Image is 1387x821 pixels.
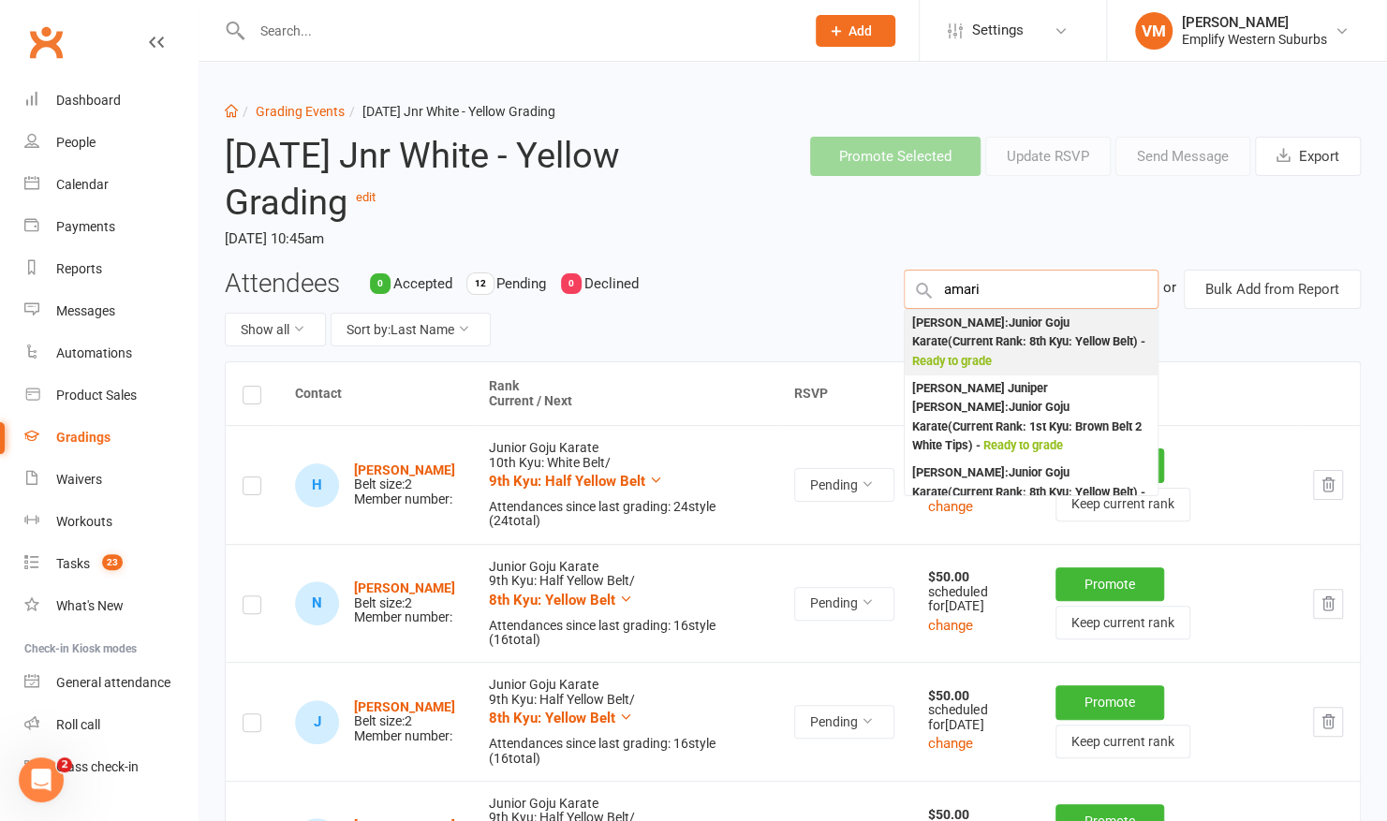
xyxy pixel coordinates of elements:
[983,438,1063,452] span: Ready to grade
[489,707,633,729] button: 8th Kyu: Yellow Belt
[1182,31,1327,48] div: Emplify Western Suburbs
[912,463,1150,521] div: [PERSON_NAME] : Junior Goju Karate (Current Rank: 8th Kyu: Yellow Belt ) -
[928,570,1022,613] div: scheduled for [DATE]
[354,699,455,714] a: [PERSON_NAME]
[56,345,132,360] div: Automations
[472,362,777,425] th: Rank Current / Next
[56,675,170,690] div: General attendance
[24,332,198,374] a: Automations
[225,223,682,255] time: [DATE] 10:45am
[1055,567,1164,601] button: Promote
[561,273,582,294] div: 0
[24,704,198,746] a: Roll call
[225,313,326,346] button: Show all
[56,430,111,445] div: Gradings
[278,362,472,425] th: Contact
[928,614,973,637] button: change
[24,746,198,788] a: Class kiosk mode
[1055,606,1190,639] button: Keep current rank
[24,459,198,501] a: Waivers
[56,93,121,108] div: Dashboard
[24,662,198,704] a: General attendance kiosk mode
[794,587,894,621] button: Pending
[56,219,115,234] div: Payments
[1182,14,1327,31] div: [PERSON_NAME]
[225,137,682,222] h2: [DATE] Jnr White - Yellow Grading
[1163,270,1176,305] div: or
[472,425,777,544] td: Junior Goju Karate 10th Kyu: White Belt /
[24,543,198,585] a: Tasks 23
[489,589,633,611] button: 8th Kyu: Yellow Belt
[912,379,1150,457] div: [PERSON_NAME] Juniper [PERSON_NAME] : Junior Goju Karate (Current Rank: 1st Kyu: Brown Belt 2 Whi...
[467,273,494,294] div: 12
[225,270,340,299] h3: Attendees
[928,569,969,584] strong: $50.00
[912,314,1150,372] div: [PERSON_NAME] : Junior Goju Karate (Current Rank: 8th Kyu: Yellow Belt ) -
[928,495,973,518] button: change
[904,270,1158,309] input: Search Members by name
[489,619,760,648] div: Attendances since last grading: 16 style ( 16 total)
[24,417,198,459] a: Gradings
[1135,12,1173,50] div: VM
[24,122,198,164] a: People
[331,313,491,346] button: Sort by:Last Name
[393,275,452,292] span: Accepted
[354,462,455,477] a: [PERSON_NAME]
[972,9,1024,51] span: Settings
[56,556,90,571] div: Tasks
[295,581,339,625] div: Niamh Best
[56,717,100,732] div: Roll call
[24,164,198,206] a: Calendar
[1055,685,1164,719] button: Promote
[1055,725,1190,758] button: Keep current rank
[295,700,339,744] div: Jacob Buhre
[912,354,992,368] span: Ready to grade
[1255,137,1361,176] button: Export
[246,18,791,44] input: Search...
[489,710,615,726] span: 8th Kyu: Yellow Belt
[24,585,198,627] a: What's New
[102,554,123,570] span: 23
[472,662,777,781] td: Junior Goju Karate 9th Kyu: Half Yellow Belt /
[56,135,96,150] div: People
[489,737,760,766] div: Attendances since last grading: 16 style ( 16 total)
[56,303,115,318] div: Messages
[56,514,112,529] div: Workouts
[816,15,895,47] button: Add
[22,19,69,66] a: Clubworx
[295,463,339,507] div: Harrison Bell
[354,581,455,624] div: Belt size: 2 Member number:
[489,470,663,492] button: 9th Kyu: Half Yellow Belt
[794,468,894,502] button: Pending
[56,261,102,276] div: Reports
[489,473,645,490] span: 9th Kyu: Half Yellow Belt
[354,580,455,595] a: [PERSON_NAME]
[489,500,760,529] div: Attendances since last grading: 24 style ( 24 total)
[848,23,872,38] span: Add
[777,362,911,425] th: RSVP
[24,374,198,417] a: Product Sales
[928,732,973,755] button: change
[496,275,546,292] span: Pending
[928,689,1022,732] div: scheduled for [DATE]
[794,705,894,739] button: Pending
[57,757,72,772] span: 2
[19,757,64,802] iframe: Intercom live chat
[345,101,555,122] li: [DATE] Jnr White - Yellow Grading
[354,700,455,743] div: Belt size: 2 Member number:
[1055,488,1190,521] button: Keep current rank
[24,290,198,332] a: Messages
[24,501,198,543] a: Workouts
[489,592,615,608] span: 8th Kyu: Yellow Belt
[56,472,102,487] div: Waivers
[356,190,376,204] a: edit
[584,275,639,292] span: Declined
[1184,270,1361,309] button: Bulk Add from Report
[472,544,777,663] td: Junior Goju Karate 9th Kyu: Half Yellow Belt /
[24,206,198,248] a: Payments
[56,759,139,774] div: Class check-in
[928,688,969,703] strong: $50.00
